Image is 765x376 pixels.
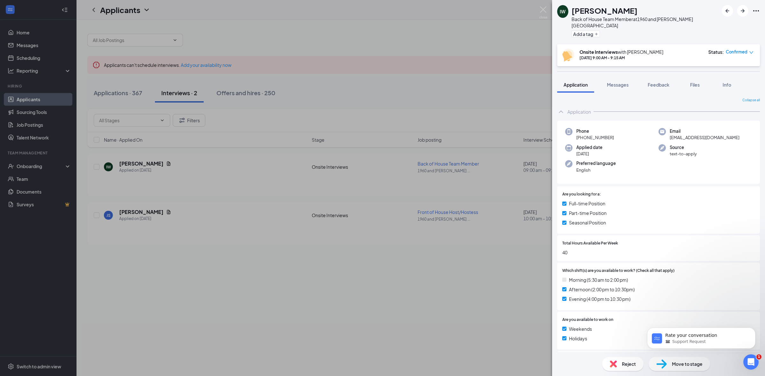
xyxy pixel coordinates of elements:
[607,82,629,88] span: Messages
[569,276,628,283] span: Morning (5:30 am to 2:00 pm)
[723,82,731,88] span: Info
[562,240,618,246] span: Total Hours Available Per Week
[737,5,748,17] button: ArrowRight
[572,5,637,16] h1: [PERSON_NAME]
[752,7,760,15] svg: Ellipses
[690,82,700,88] span: Files
[569,325,592,332] span: Weekends
[724,7,731,15] svg: ArrowLeftNew
[569,219,606,226] span: Seasonal Position
[562,317,613,323] span: Are you available to work on
[562,249,755,256] span: 40
[562,191,601,197] span: Are you looking for a:
[670,144,697,151] span: Source
[672,360,703,367] span: Move to stage
[722,5,733,17] button: ArrowLeftNew
[726,49,747,55] span: Confirmed
[562,268,674,274] span: Which shift(s) are you available to work? (Check all that apply)
[569,295,630,302] span: Evening (4:00 pm to 10:30 pm)
[569,335,587,342] span: Holidays
[579,49,663,55] div: with [PERSON_NAME]
[576,151,602,157] span: [DATE]
[743,354,759,370] iframe: Intercom live chat
[572,16,718,29] div: Back of House Team Member at 1960 and [PERSON_NAME][GEOGRAPHIC_DATA]
[622,360,636,367] span: Reject
[670,134,739,141] span: [EMAIL_ADDRESS][DOMAIN_NAME]
[648,82,669,88] span: Feedback
[739,7,747,15] svg: ArrowRight
[708,49,724,55] div: Status :
[670,128,739,134] span: Email
[569,286,635,293] span: Afternoon (2:00 pm to 10:30pm)
[670,151,697,157] span: text-to-apply
[560,8,565,15] div: IW
[579,55,663,60] div: [DATE] 9:00 AM - 9:15 AM
[576,160,616,167] span: Preferred language
[749,50,754,55] span: down
[742,98,760,103] span: Collapse all
[567,109,591,115] div: Application
[569,209,607,216] span: Part-time Position
[576,134,614,141] span: [PHONE_NUMBER]
[564,82,588,88] span: Application
[756,354,761,359] span: 1
[557,108,565,116] svg: ChevronUp
[637,314,765,359] iframe: Intercom notifications message
[572,31,600,37] button: PlusAdd a tag
[576,128,614,134] span: Phone
[579,49,618,55] b: Onsite Interviews
[569,200,605,207] span: Full-time Position
[576,144,602,151] span: Applied date
[594,32,598,36] svg: Plus
[576,167,616,173] span: English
